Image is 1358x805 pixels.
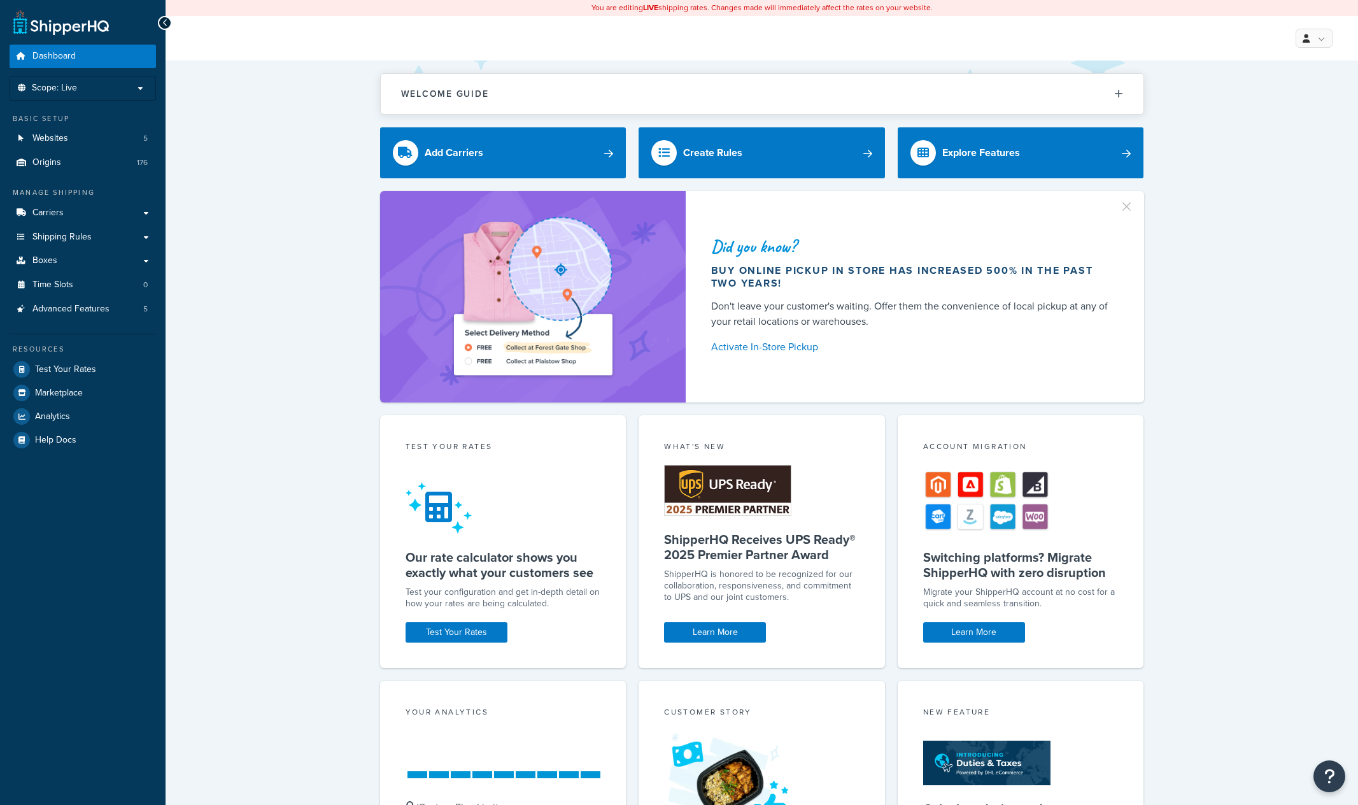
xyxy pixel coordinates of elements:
span: Analytics [35,411,70,422]
h2: Welcome Guide [401,89,489,99]
button: Welcome Guide [381,74,1143,114]
div: Migrate your ShipperHQ account at no cost for a quick and seamless transition. [923,587,1119,609]
div: Add Carriers [425,144,483,162]
a: Carriers [10,201,156,225]
span: Dashboard [32,51,76,62]
a: Dashboard [10,45,156,68]
div: Did you know? [711,238,1114,255]
b: LIVE [643,2,658,13]
a: Boxes [10,249,156,273]
span: Scope: Live [32,83,77,94]
div: Buy online pickup in store has increased 500% in the past two years! [711,264,1114,290]
span: 5 [143,133,148,144]
div: Manage Shipping [10,187,156,198]
div: Test your rates [406,441,601,455]
a: Activate In-Store Pickup [711,338,1114,356]
div: What's New [664,441,859,455]
div: New Feature [923,706,1119,721]
a: Shipping Rules [10,225,156,249]
a: Test Your Rates [406,622,507,643]
span: Time Slots [32,280,73,290]
div: Resources [10,344,156,355]
span: Help Docs [35,435,76,446]
h5: ShipperHQ Receives UPS Ready® 2025 Premier Partner Award [664,532,859,562]
a: Learn More [664,622,766,643]
a: Time Slots0 [10,273,156,297]
span: Test Your Rates [35,364,96,375]
span: Carriers [32,208,64,218]
span: 0 [143,280,148,290]
div: Your Analytics [406,706,601,721]
div: Create Rules [683,144,742,162]
a: Origins176 [10,151,156,175]
div: Customer Story [664,706,859,721]
button: Open Resource Center [1313,760,1345,792]
div: Test your configuration and get in-depth detail on how your rates are being calculated. [406,587,601,609]
li: Time Slots [10,273,156,297]
div: Don't leave your customer's waiting. Offer them the convenience of local pickup at any of your re... [711,299,1114,329]
a: Analytics [10,405,156,428]
li: Websites [10,127,156,150]
div: Explore Features [942,144,1020,162]
a: Websites5 [10,127,156,150]
li: Advanced Features [10,297,156,321]
a: Add Carriers [380,127,626,178]
p: ShipperHQ is honored to be recognized for our collaboration, responsiveness, and commitment to UP... [664,569,859,603]
span: Shipping Rules [32,232,92,243]
h5: Our rate calculator shows you exactly what your customers see [406,550,601,580]
a: Create Rules [639,127,885,178]
a: Learn More [923,622,1025,643]
div: Basic Setup [10,113,156,124]
li: Origins [10,151,156,175]
a: Help Docs [10,429,156,452]
span: 176 [137,157,148,168]
span: Advanced Features [32,304,110,315]
div: Account Migration [923,441,1119,455]
a: Advanced Features5 [10,297,156,321]
span: 5 [143,304,148,315]
span: Marketplace [35,388,83,399]
img: ad-shirt-map-b0359fc47e01cab431d101c4b569394f6a03f54285957d908178d52f29eb9668.png [418,210,648,383]
span: Websites [32,133,68,144]
a: Test Your Rates [10,358,156,381]
a: Marketplace [10,381,156,404]
span: Origins [32,157,61,168]
span: Boxes [32,255,57,266]
a: Explore Features [898,127,1144,178]
h5: Switching platforms? Migrate ShipperHQ with zero disruption [923,550,1119,580]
